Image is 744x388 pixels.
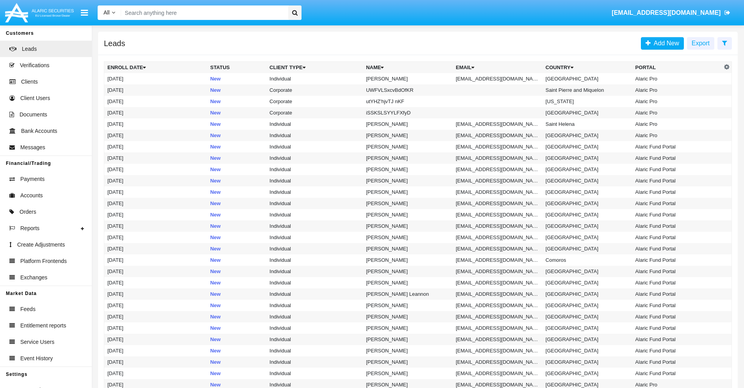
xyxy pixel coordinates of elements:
[104,186,207,198] td: [DATE]
[20,354,53,363] span: Event History
[207,288,266,300] td: New
[453,243,542,254] td: [EMAIL_ADDRESS][DOMAIN_NAME]
[22,45,37,53] span: Leads
[266,118,363,130] td: Individual
[266,62,363,73] th: Client Type
[104,322,207,334] td: [DATE]
[542,141,632,152] td: [GEOGRAPHIC_DATA]
[363,277,453,288] td: [PERSON_NAME]
[542,164,632,175] td: [GEOGRAPHIC_DATA]
[266,277,363,288] td: Individual
[207,266,266,277] td: New
[363,186,453,198] td: [PERSON_NAME]
[542,209,632,220] td: [GEOGRAPHIC_DATA]
[207,130,266,141] td: New
[20,143,45,152] span: Messages
[453,356,542,368] td: [EMAIL_ADDRESS][DOMAIN_NAME]
[453,322,542,334] td: [EMAIL_ADDRESS][DOMAIN_NAME]
[207,232,266,243] td: New
[104,164,207,175] td: [DATE]
[104,277,207,288] td: [DATE]
[207,62,266,73] th: Status
[266,141,363,152] td: Individual
[632,334,722,345] td: Alaric Fund Portal
[363,118,453,130] td: [PERSON_NAME]
[266,73,363,84] td: Individual
[207,152,266,164] td: New
[266,254,363,266] td: Individual
[453,130,542,141] td: [EMAIL_ADDRESS][DOMAIN_NAME]
[207,164,266,175] td: New
[104,96,207,107] td: [DATE]
[207,220,266,232] td: New
[542,62,632,73] th: Country
[266,368,363,379] td: Individual
[266,334,363,345] td: Individual
[104,288,207,300] td: [DATE]
[453,368,542,379] td: [EMAIL_ADDRESS][DOMAIN_NAME]
[363,107,453,118] td: iSSKSLSYYLFXfyD
[542,96,632,107] td: [US_STATE]
[453,152,542,164] td: [EMAIL_ADDRESS][DOMAIN_NAME]
[363,164,453,175] td: [PERSON_NAME]
[207,243,266,254] td: New
[363,198,453,209] td: [PERSON_NAME]
[104,73,207,84] td: [DATE]
[453,175,542,186] td: [EMAIL_ADDRESS][DOMAIN_NAME]
[608,2,734,24] a: [EMAIL_ADDRESS][DOMAIN_NAME]
[632,107,722,118] td: Alaric Pro
[632,198,722,209] td: Alaric Fund Portal
[632,186,722,198] td: Alaric Fund Portal
[363,300,453,311] td: [PERSON_NAME]
[98,9,121,17] a: All
[363,130,453,141] td: [PERSON_NAME]
[207,118,266,130] td: New
[266,186,363,198] td: Individual
[104,345,207,356] td: [DATE]
[453,277,542,288] td: [EMAIL_ADDRESS][DOMAIN_NAME]
[363,288,453,300] td: [PERSON_NAME] Leannon
[20,191,43,200] span: Accounts
[266,345,363,356] td: Individual
[363,254,453,266] td: [PERSON_NAME]
[207,107,266,118] td: New
[266,232,363,243] td: Individual
[632,288,722,300] td: Alaric Fund Portal
[542,84,632,96] td: Saint Pierre and Miquelon
[453,141,542,152] td: [EMAIL_ADDRESS][DOMAIN_NAME]
[207,356,266,368] td: New
[453,311,542,322] td: [EMAIL_ADDRESS][DOMAIN_NAME]
[21,127,57,135] span: Bank Accounts
[207,277,266,288] td: New
[542,288,632,300] td: [GEOGRAPHIC_DATA]
[632,266,722,277] td: Alaric Fund Portal
[363,175,453,186] td: [PERSON_NAME]
[266,311,363,322] td: Individual
[363,243,453,254] td: [PERSON_NAME]
[266,107,363,118] td: Corporate
[632,118,722,130] td: Alaric Pro
[104,107,207,118] td: [DATE]
[453,62,542,73] th: Email
[104,334,207,345] td: [DATE]
[363,84,453,96] td: UWFVLSxcvBdOfKR
[632,220,722,232] td: Alaric Fund Portal
[363,368,453,379] td: [PERSON_NAME]
[266,198,363,209] td: Individual
[4,1,75,24] img: Logo image
[453,266,542,277] td: [EMAIL_ADDRESS][DOMAIN_NAME]
[542,322,632,334] td: [GEOGRAPHIC_DATA]
[542,300,632,311] td: [GEOGRAPHIC_DATA]
[542,277,632,288] td: [GEOGRAPHIC_DATA]
[542,368,632,379] td: [GEOGRAPHIC_DATA]
[612,9,721,16] span: [EMAIL_ADDRESS][DOMAIN_NAME]
[542,345,632,356] td: [GEOGRAPHIC_DATA]
[542,152,632,164] td: [GEOGRAPHIC_DATA]
[453,198,542,209] td: [EMAIL_ADDRESS][DOMAIN_NAME]
[207,141,266,152] td: New
[632,152,722,164] td: Alaric Fund Portal
[453,209,542,220] td: [EMAIL_ADDRESS][DOMAIN_NAME]
[363,209,453,220] td: [PERSON_NAME]
[363,220,453,232] td: [PERSON_NAME]
[363,62,453,73] th: Name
